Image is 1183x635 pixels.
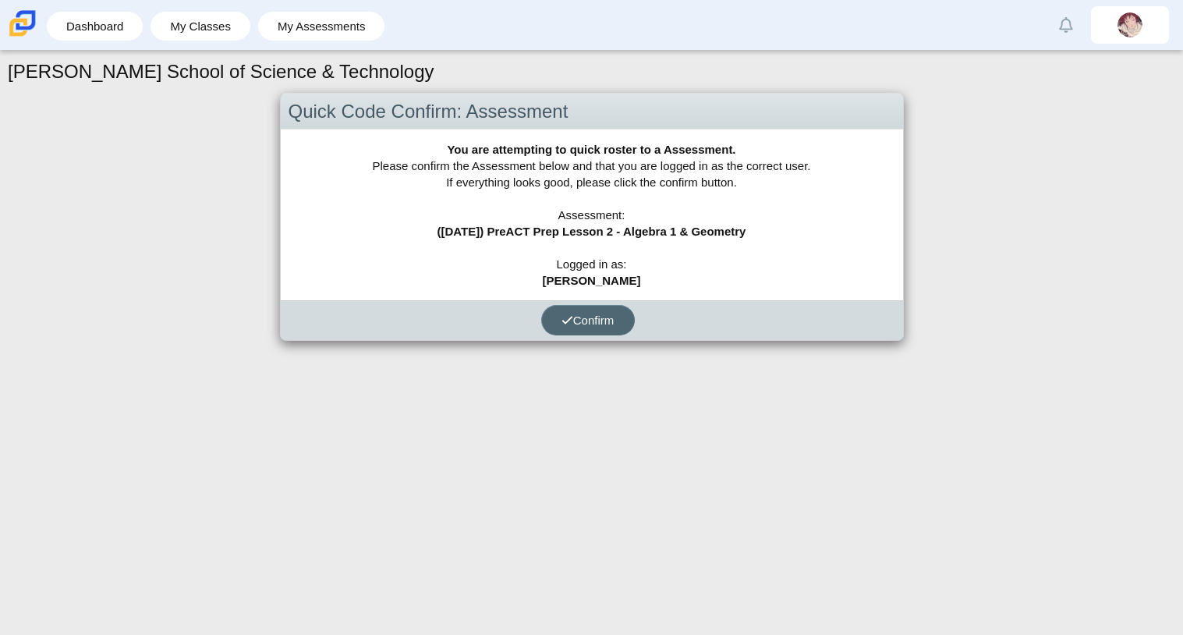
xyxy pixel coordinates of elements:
span: Confirm [561,314,615,327]
a: Alerts [1049,8,1083,42]
img: Carmen School of Science & Technology [6,7,39,40]
a: azul.ortizcasas.wdzFvD [1091,6,1169,44]
a: My Assessments [266,12,377,41]
a: Dashboard [55,12,135,41]
b: ([DATE]) PreACT Prep Lesson 2 - Algebra 1 & Geometry [437,225,746,238]
button: Confirm [541,305,635,335]
div: Quick Code Confirm: Assessment [281,94,903,130]
a: My Classes [158,12,243,41]
b: You are attempting to quick roster to a Assessment. [447,143,735,156]
h1: [PERSON_NAME] School of Science & Technology [8,59,434,85]
img: azul.ortizcasas.wdzFvD [1117,12,1142,37]
a: Carmen School of Science & Technology [6,29,39,42]
b: [PERSON_NAME] [543,274,641,287]
div: Please confirm the Assessment below and that you are logged in as the correct user. If everything... [281,129,903,300]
